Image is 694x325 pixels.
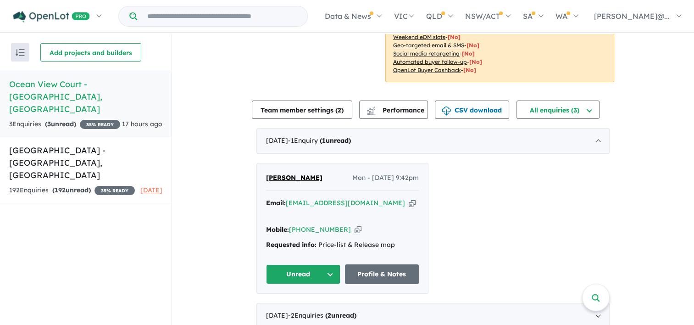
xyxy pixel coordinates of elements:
[320,136,351,145] strong: ( unread)
[9,144,162,181] h5: [GEOGRAPHIC_DATA] - [GEOGRAPHIC_DATA] , [GEOGRAPHIC_DATA]
[9,78,162,115] h5: Ocean View Court - [GEOGRAPHIC_DATA] , [GEOGRAPHIC_DATA]
[266,225,289,234] strong: Mobile:
[55,186,66,194] span: 192
[256,128,610,154] div: [DATE]
[328,311,331,319] span: 2
[9,119,120,130] div: 3 Enquir ies
[13,11,90,22] img: Openlot PRO Logo White
[139,6,305,26] input: Try estate name, suburb, builder or developer
[393,34,445,40] u: Weekend eDM slots
[122,120,162,128] span: 17 hours ago
[367,106,375,112] img: line-chart.svg
[286,199,405,207] a: [EMAIL_ADDRESS][DOMAIN_NAME]
[16,49,25,56] img: sort.svg
[289,225,351,234] a: [PHONE_NUMBER]
[325,311,356,319] strong: ( unread)
[52,186,91,194] strong: ( unread)
[288,136,351,145] span: - 1 Enquir y
[435,101,509,119] button: CSV download
[47,120,51,128] span: 3
[469,58,482,65] span: [No]
[516,101,600,119] button: All enquiries (3)
[462,50,475,57] span: [No]
[338,106,341,114] span: 2
[45,120,76,128] strong: ( unread)
[288,311,356,319] span: - 2 Enquir ies
[266,174,322,182] span: [PERSON_NAME]
[345,264,419,284] a: Profile & Notes
[266,241,316,249] strong: Requested info:
[266,173,322,184] a: [PERSON_NAME]
[442,106,451,116] img: download icon
[368,106,424,114] span: Performance
[266,240,419,251] div: Price-list & Release map
[9,185,135,196] div: 192 Enquir ies
[140,186,162,194] span: [DATE]
[40,43,141,62] button: Add projects and builders
[393,67,461,73] u: OpenLot Buyer Cashback
[266,264,340,284] button: Unread
[359,101,428,119] button: Performance
[355,225,361,235] button: Copy
[409,198,416,208] button: Copy
[393,50,460,57] u: Social media retargeting
[594,11,670,21] span: [PERSON_NAME]@...
[252,101,352,119] button: Team member settings (2)
[352,173,419,184] span: Mon - [DATE] 9:42pm
[393,42,464,49] u: Geo-targeted email & SMS
[466,42,479,49] span: [No]
[80,120,120,129] span: 35 % READY
[393,58,467,65] u: Automated buyer follow-up
[463,67,476,73] span: [No]
[266,199,286,207] strong: Email:
[366,109,376,115] img: bar-chart.svg
[94,186,135,195] span: 35 % READY
[448,34,461,40] span: [No]
[322,136,326,145] span: 1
